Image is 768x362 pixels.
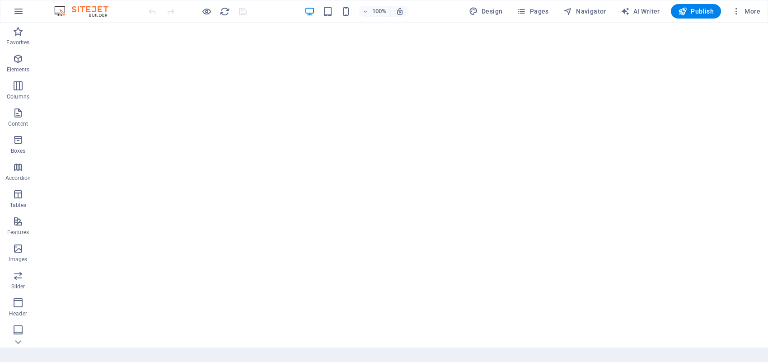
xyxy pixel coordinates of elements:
button: Design [465,4,506,19]
span: AI Writer [621,7,660,16]
i: Reload page [220,6,230,17]
span: Publish [678,7,714,16]
button: Click here to leave preview mode and continue editing [201,6,212,17]
button: Pages [513,4,552,19]
span: Navigator [563,7,606,16]
p: Header [9,310,27,317]
p: Favorites [6,39,29,46]
button: Publish [671,4,721,19]
p: Columns [7,93,29,100]
i: On resize automatically adjust zoom level to fit chosen device. [396,7,404,15]
button: Navigator [560,4,610,19]
button: AI Writer [617,4,664,19]
p: Tables [10,202,26,209]
button: 100% [359,6,391,17]
span: More [732,7,760,16]
p: Slider [11,283,25,290]
h6: 100% [372,6,387,17]
p: Images [9,256,28,263]
p: Content [8,120,28,127]
button: More [728,4,764,19]
span: Pages [517,7,548,16]
div: Design (Ctrl+Alt+Y) [465,4,506,19]
p: Accordion [5,174,31,182]
img: Editor Logo [52,6,120,17]
span: Design [469,7,503,16]
p: Features [7,229,29,236]
button: reload [219,6,230,17]
p: Boxes [11,147,26,155]
p: Elements [7,66,30,73]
